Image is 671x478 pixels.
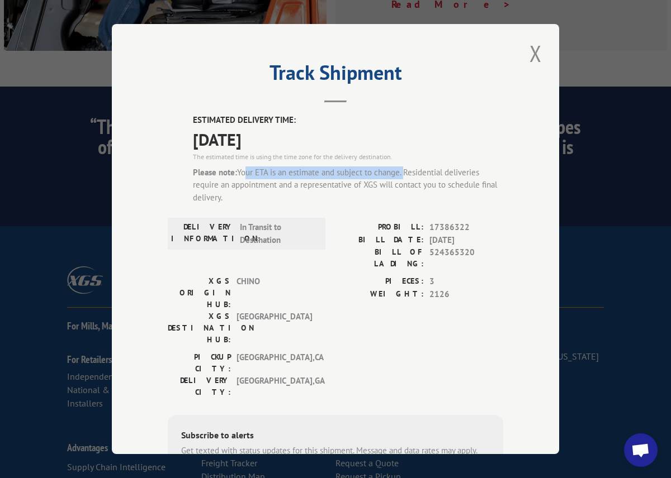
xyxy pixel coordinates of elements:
span: [GEOGRAPHIC_DATA] , GA [237,375,312,398]
div: Get texted with status updates for this shipment. Message and data rates may apply. Message frequ... [181,444,490,470]
label: XGS ORIGIN HUB: [168,275,231,310]
a: Open chat [624,433,658,467]
div: Your ETA is an estimate and subject to change. Residential deliveries require an appointment and ... [193,166,503,204]
span: 3 [429,275,503,288]
label: DELIVERY INFORMATION: [171,221,234,246]
label: PIECES: [335,275,424,288]
button: Close modal [526,38,545,69]
span: [GEOGRAPHIC_DATA] [237,310,312,346]
label: ESTIMATED DELIVERY TIME: [193,114,503,127]
label: BILL OF LADING: [335,246,424,270]
label: XGS DESTINATION HUB: [168,310,231,346]
div: Subscribe to alerts [181,428,490,444]
span: CHINO [237,275,312,310]
span: 524365320 [429,246,503,270]
span: 2126 [429,288,503,300]
span: [DATE] [429,233,503,246]
span: [DATE] [193,126,503,151]
strong: Please note: [193,166,237,177]
label: WEIGHT: [335,288,424,300]
span: 17386322 [429,221,503,234]
label: PROBILL: [335,221,424,234]
label: BILL DATE: [335,233,424,246]
span: In Transit to Destination [240,221,315,246]
label: DELIVERY CITY: [168,375,231,398]
span: [GEOGRAPHIC_DATA] , CA [237,351,312,375]
label: PICKUP CITY: [168,351,231,375]
h2: Track Shipment [168,65,503,86]
div: The estimated time is using the time zone for the delivery destination. [193,151,503,161]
